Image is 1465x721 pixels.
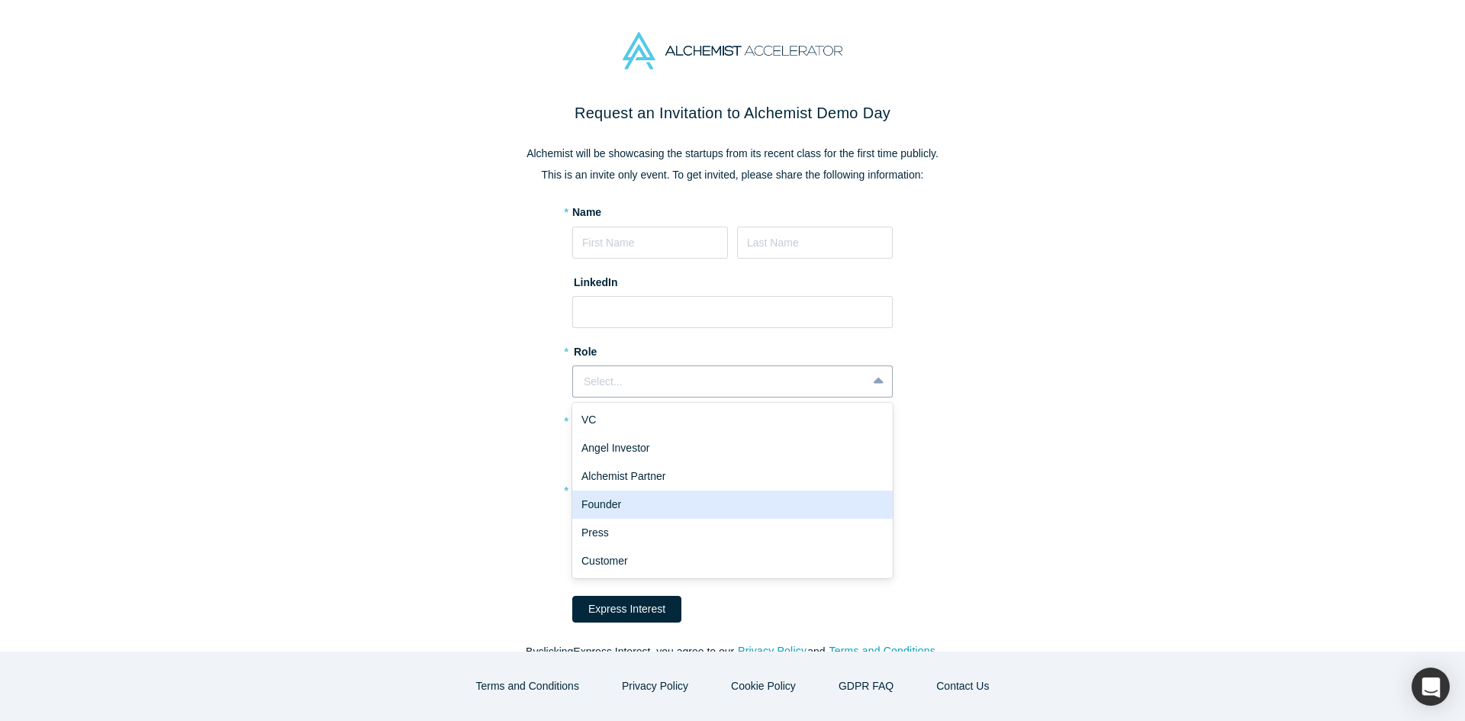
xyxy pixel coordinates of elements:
label: Role [572,339,893,360]
button: Terms and Conditions [828,642,936,660]
h2: Request an Invitation to Alchemist Demo Day [412,101,1053,124]
label: Name [572,204,601,220]
p: Alchemist will be showcasing the startups from its recent class for the first time publicly. [412,146,1053,162]
img: Alchemist Accelerator Logo [623,32,842,69]
div: Angel Investor [572,434,893,462]
button: Privacy Policy [606,673,704,700]
div: Founder [572,491,893,519]
button: Cookie Policy [715,673,812,700]
div: Alchemist Partner [572,462,893,491]
a: GDPR FAQ [823,673,910,700]
input: First Name [572,227,728,259]
div: Press [572,519,893,547]
p: This is an invite only event. To get invited, please share the following information: [412,167,1053,183]
div: Customer [572,547,893,575]
div: Select... [584,374,856,390]
p: By clicking Express Interest , you agree to our and . [412,644,1053,660]
div: VC [572,406,893,434]
button: Terms and Conditions [460,673,595,700]
button: Contact Us [920,673,1005,700]
label: LinkedIn [572,269,618,291]
button: Privacy Policy [737,642,807,660]
button: Express Interest [572,596,681,623]
input: Last Name [737,227,893,259]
